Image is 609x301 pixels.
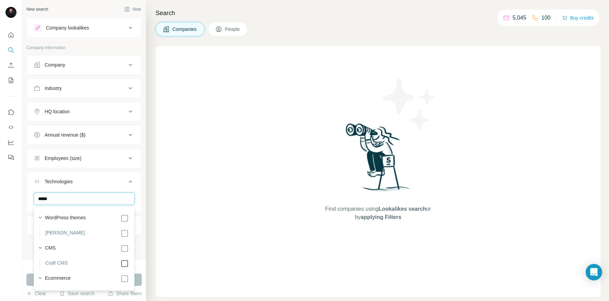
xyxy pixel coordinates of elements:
button: Dashboard [5,136,16,149]
label: Craft CMS [45,259,68,268]
button: Enrich CSV [5,59,16,71]
span: applying Filters [361,214,401,220]
div: HQ location [45,108,70,115]
span: People [225,26,241,33]
div: Industry [45,85,62,92]
label: WordPress themes [45,214,86,222]
div: Annual revenue ($) [45,131,85,138]
button: Industry [27,80,141,96]
button: Quick start [5,29,16,41]
div: Open Intercom Messenger [586,264,602,280]
p: 100 [541,14,551,22]
button: Hide [119,4,146,14]
button: Employees (size) [27,150,141,166]
button: Search [5,44,16,56]
label: [PERSON_NAME] [45,229,85,238]
button: Feedback [5,151,16,164]
span: Find companies using or by [323,205,433,221]
button: Keywords [27,217,141,234]
label: Craft Commerce [45,290,81,298]
img: Avatar [5,7,16,18]
p: 5,045 [513,14,526,22]
label: CMS [45,244,56,253]
p: Company information [26,45,142,51]
span: Lookalikes search [379,206,426,212]
button: Annual revenue ($) [27,127,141,143]
button: My lists [5,74,16,86]
div: Employees (size) [45,155,81,162]
img: Surfe Illustration - Woman searching with binoculars [343,121,414,198]
img: Surfe Illustration - Stars [378,73,440,135]
button: Clear [26,290,46,297]
button: Use Surfe on LinkedIn [5,106,16,118]
button: HQ location [27,103,141,120]
button: Save search [59,290,94,297]
div: New search [26,6,48,12]
div: Company [45,61,65,68]
div: Company lookalikes [46,24,89,31]
button: Buy credits [562,13,594,23]
label: Ecommerce [45,275,71,283]
button: Company [27,57,141,73]
button: Share filters [108,290,142,297]
div: Technologies [45,178,73,185]
button: Technologies [27,173,141,193]
button: Company lookalikes [27,20,141,36]
h4: Search [156,8,601,18]
span: Companies [172,26,197,33]
button: Use Surfe API [5,121,16,134]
